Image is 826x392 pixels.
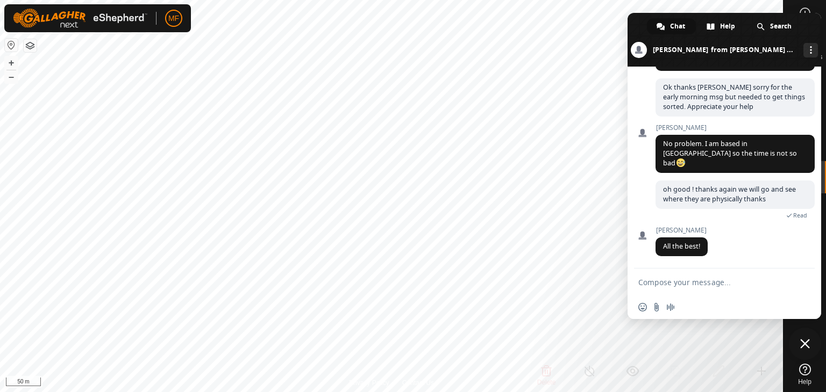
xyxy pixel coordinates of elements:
span: Search [770,18,792,34]
span: [PERSON_NAME] [656,227,708,234]
textarea: Compose your message... [638,278,787,287]
a: Privacy Policy [349,378,389,388]
div: Chat [647,18,696,34]
span: Ok thanks [PERSON_NAME] sorry for the early morning msg but needed to get things sorted. Apprecia... [663,83,805,111]
span: Read [793,212,807,219]
button: + [5,56,18,69]
div: More channels [803,43,818,57]
span: Audio message [666,303,675,311]
span: MF [168,13,179,24]
div: Close chat [789,328,821,360]
span: Send a file [652,303,661,311]
button: Map Layers [24,39,37,52]
button: – [5,70,18,83]
div: Search [747,18,802,34]
span: All the best! [663,242,700,251]
span: oh good ! thanks again we will go and see where they are physically thanks [663,185,796,204]
img: Gallagher Logo [13,9,147,28]
a: Help [784,359,826,389]
div: Help [697,18,746,34]
span: No problem. I am based in [GEOGRAPHIC_DATA] so the time is not so bad [663,139,797,168]
span: Help [798,379,811,385]
span: Insert an emoji [638,303,647,311]
span: Chat [670,18,685,34]
button: Reset Map [5,39,18,52]
span: Help [720,18,735,34]
span: [PERSON_NAME] [656,124,815,132]
a: Contact Us [402,378,434,388]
